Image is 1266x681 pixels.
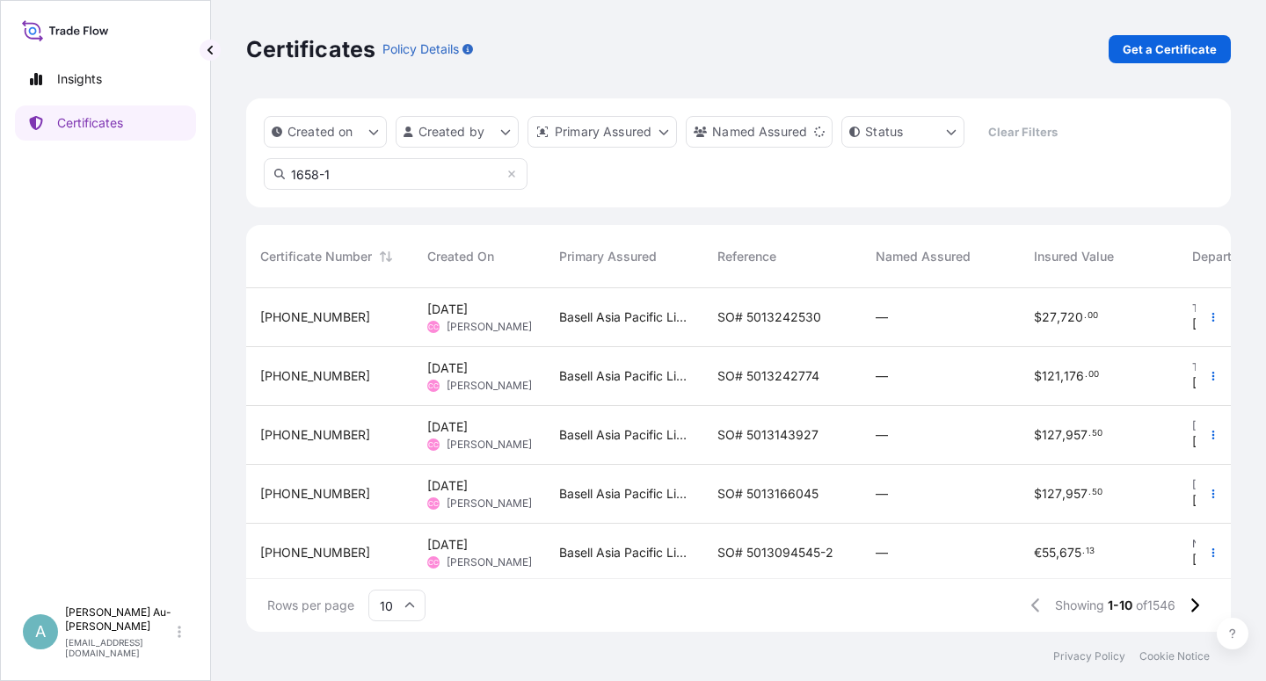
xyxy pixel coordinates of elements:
a: Privacy Policy [1053,649,1125,663]
p: Insights [57,70,102,88]
p: [PERSON_NAME] Au-[PERSON_NAME] [65,605,174,634]
span: Departure [1192,248,1250,265]
span: 957 [1066,488,1088,500]
span: SO# 5013242530 [717,308,821,326]
span: [PHONE_NUMBER] [260,308,370,326]
button: createdBy Filter options [396,116,519,148]
span: $ [1034,311,1042,323]
span: [DATE] [1192,551,1233,569]
span: [DATE] [1192,492,1233,510]
span: . [1084,313,1087,319]
span: Basell Asia Pacific Limited [559,485,689,503]
span: [PERSON_NAME] [447,438,532,452]
p: Created by [418,123,485,141]
span: CC [428,377,439,395]
span: [PHONE_NUMBER] [260,485,370,503]
span: [PHONE_NUMBER] [260,544,370,561]
span: 176 [1064,370,1084,382]
span: — [876,544,888,561]
span: $ [1034,429,1042,441]
span: SO# 5013242774 [717,367,819,385]
a: Certificates [15,105,196,141]
span: , [1062,488,1066,500]
span: 50 [1092,431,1102,437]
p: Policy Details [382,40,459,58]
span: CC [428,318,439,336]
span: [DATE] [427,536,468,554]
p: Created on [287,123,353,141]
span: 675 [1059,547,1081,559]
span: — [876,367,888,385]
span: [DATE] [1192,374,1233,392]
span: Created On [427,248,494,265]
span: Basell Asia Pacific Limited [559,544,689,561]
a: Cookie Notice [1139,649,1210,663]
span: [DATE] [427,418,468,436]
span: SO# 5013094545-2 [717,544,833,561]
a: Get a Certificate [1109,35,1231,63]
span: Showing [1055,597,1104,614]
span: Rows per page [267,597,354,614]
span: 50 [1092,489,1102,496]
span: 957 [1066,429,1088,441]
span: 55 [1042,547,1056,559]
button: cargoOwner Filter options [686,116,833,148]
p: Named Assured [712,123,807,141]
span: Reference [717,248,776,265]
span: Basell Asia Pacific Limited [559,367,689,385]
span: Basell Asia Pacific Limited [559,308,689,326]
span: 127 [1042,429,1062,441]
span: 00 [1088,313,1098,319]
span: Insured Value [1034,248,1114,265]
span: SO# 5013143927 [717,426,819,444]
p: Clear Filters [988,123,1058,141]
span: 00 [1088,372,1099,378]
span: [DATE] [1192,315,1233,333]
p: Certificates [57,114,123,132]
span: 1-10 [1108,597,1132,614]
span: CC [428,495,439,512]
span: , [1060,370,1064,382]
span: — [876,485,888,503]
span: . [1088,489,1091,496]
span: SO# 5013166045 [717,485,819,503]
span: . [1082,548,1085,554]
span: 27 [1042,311,1057,323]
button: distributor Filter options [527,116,677,148]
p: Primary Assured [555,123,651,141]
span: 13 [1086,548,1095,554]
span: Named Assured [876,248,971,265]
p: [EMAIL_ADDRESS][DOMAIN_NAME] [65,637,174,658]
p: Get a Certificate [1123,40,1217,58]
span: [DATE] [427,301,468,318]
span: . [1085,372,1088,378]
span: 127 [1042,488,1062,500]
span: Primary Assured [559,248,657,265]
span: [PHONE_NUMBER] [260,426,370,444]
span: [PERSON_NAME] [447,555,532,569]
span: , [1057,311,1060,323]
span: $ [1034,488,1042,500]
a: Insights [15,62,196,97]
span: $ [1034,370,1042,382]
p: Certificates [246,35,375,63]
span: , [1056,547,1059,559]
span: [PERSON_NAME] [447,496,532,511]
span: [DATE] [427,477,468,495]
span: [PERSON_NAME] [447,320,532,334]
button: Clear Filters [973,118,1072,146]
span: 720 [1060,311,1083,323]
span: [PERSON_NAME] [447,379,532,393]
span: [PHONE_NUMBER] [260,367,370,385]
span: Certificate Number [260,248,372,265]
span: — [876,426,888,444]
span: A [35,623,46,641]
p: Status [865,123,903,141]
span: , [1062,429,1066,441]
input: Search Certificate or Reference... [264,158,527,190]
span: — [876,308,888,326]
span: of 1546 [1136,597,1175,614]
span: CC [428,436,439,453]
